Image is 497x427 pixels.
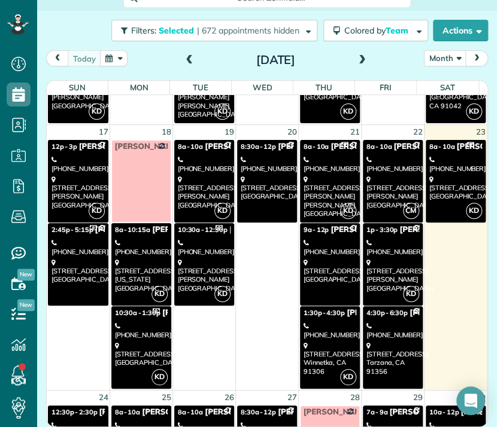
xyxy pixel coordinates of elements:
span: Selected [159,25,195,36]
div: [PHONE_NUMBER] [366,239,419,256]
span: KD [466,103,482,120]
span: 10:30a - 1:30p [115,309,160,317]
span: Team [386,25,410,36]
a: 18 [160,125,172,139]
span: Tue [193,83,208,92]
div: [STREET_ADDRESS] [GEOGRAPHIC_DATA] [304,258,356,284]
span: KD [340,369,356,385]
span: KD [214,203,231,219]
span: 8:30a - 12p [241,408,277,416]
span: [PERSON_NAME] [162,308,228,318]
span: KD [466,203,482,219]
span: 4:30p - 6:30p [366,309,408,317]
span: 8a - 10a [429,142,455,151]
span: Filters: [131,25,156,36]
a: 20 [286,125,298,139]
span: 12p - 3p [51,142,77,151]
span: [PERSON_NAME] [331,142,396,151]
span: [PERSON_NAME] [278,407,343,417]
span: KD [214,286,231,302]
span: Mon [130,83,149,92]
span: Sun [69,83,86,92]
span: [PERSON_NAME] [229,225,295,234]
span: 1p - 3:30p [366,225,398,234]
button: next [465,50,488,66]
span: 1:30p - 4:30p [304,309,346,317]
span: [PERSON_NAME] Investment LLC [347,308,472,318]
div: [PHONE_NUMBER] [366,155,419,173]
a: 21 [349,125,361,139]
div: [STREET_ADDRESS] [GEOGRAPHIC_DATA] [241,175,293,201]
a: 19 [223,125,235,139]
span: Wed [253,83,272,92]
span: 8a - 10a [366,142,392,151]
span: KD [340,203,356,219]
span: 8a - 10a [304,142,329,151]
div: [STREET_ADDRESS][PERSON_NAME] [PERSON_NAME][GEOGRAPHIC_DATA] [178,76,231,118]
span: [PERSON_NAME] [205,142,270,151]
span: [PERSON_NAME] [95,225,160,234]
span: Thu [316,83,332,92]
div: [PHONE_NUMBER] [304,155,356,173]
span: 10a - 12p [429,408,459,416]
div: [PHONE_NUMBER] [304,322,356,339]
a: 28 [349,391,361,404]
a: 25 [160,391,172,404]
span: 8a - 10:15a [115,225,151,234]
a: 24 [98,391,110,404]
span: KD [340,103,356,120]
a: 27 [286,391,298,404]
div: [PHONE_NUMBER] [429,155,483,173]
span: CM [403,203,419,219]
button: Month [424,50,466,66]
span: 12:30p - 2:30p [51,408,97,416]
span: KD [214,103,231,120]
div: [PHONE_NUMBER] [178,239,231,256]
div: [STREET_ADDRESS] [PERSON_NAME][GEOGRAPHIC_DATA] [178,175,231,209]
span: Colored by [344,25,413,36]
div: [PHONE_NUMBER] [241,155,293,173]
a: 22 [412,125,424,139]
span: [PERSON_NAME] [399,225,465,234]
span: 8a - 10a [178,408,204,416]
div: [STREET_ADDRESS] [PERSON_NAME][GEOGRAPHIC_DATA] [366,258,419,292]
button: Colored byTeam [323,20,428,41]
a: 23 [475,125,487,139]
span: [PERSON_NAME] [142,407,207,417]
div: [STREET_ADDRESS][PERSON_NAME] [PERSON_NAME][GEOGRAPHIC_DATA] [304,175,356,218]
span: Fri [380,83,392,92]
div: [STREET_ADDRESS][PERSON_NAME] [GEOGRAPHIC_DATA] [51,175,105,209]
div: [PHONE_NUMBER] [304,239,356,256]
span: [PERSON_NAME] & [PERSON_NAME] [331,225,471,234]
button: prev [46,50,69,66]
div: [STREET_ADDRESS] [PERSON_NAME][GEOGRAPHIC_DATA] [366,175,419,209]
span: 2:45p - 5:15p [51,225,93,234]
div: [PHONE_NUMBER] [178,155,231,173]
button: today [68,50,101,66]
div: [STREET_ADDRESS] Tarzana, CA 91356 [366,341,419,376]
span: 8a - 10a [178,142,204,151]
span: [PERSON_NAME] [99,407,164,417]
span: [PERSON_NAME] [278,142,343,151]
button: Filters: Selected | 672 appointments hidden [111,20,317,41]
span: 10:30a - 12:30p [178,225,228,234]
div: Open Intercom Messenger [456,386,485,415]
span: KD [89,203,105,219]
button: Actions [433,20,488,41]
div: [PHONE_NUMBER] [366,322,419,339]
span: 7a - 9a [366,408,388,416]
span: [PERSON_NAME] [205,407,270,417]
span: [PERSON_NAME] off every other [DATE] [304,407,455,417]
div: [STREET_ADDRESS] [GEOGRAPHIC_DATA] [51,258,105,284]
span: KD [151,369,168,385]
a: 29 [412,391,424,404]
span: Sat [440,83,455,92]
div: [STREET_ADDRESS][US_STATE] [GEOGRAPHIC_DATA] [115,258,168,292]
h2: [DATE] [201,53,350,66]
span: 8:30a - 12p [241,142,277,151]
div: [STREET_ADDRESS][PERSON_NAME] [GEOGRAPHIC_DATA] [178,258,231,292]
span: KD [151,286,168,302]
span: [PERSON_NAME] [393,142,459,151]
div: [PHONE_NUMBER] [115,239,168,256]
div: [PHONE_NUMBER] [51,239,105,256]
